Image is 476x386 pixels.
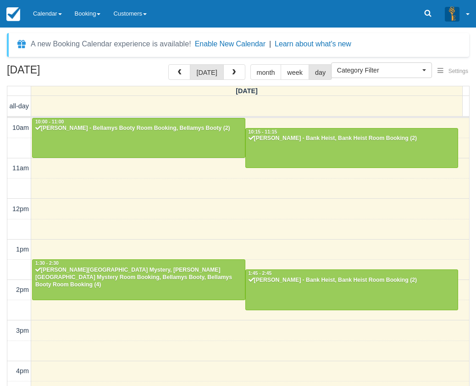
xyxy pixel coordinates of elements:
div: [PERSON_NAME][GEOGRAPHIC_DATA] Mystery, [PERSON_NAME][GEOGRAPHIC_DATA] Mystery Room Booking, Bell... [35,267,243,289]
a: Learn about what's new [275,40,351,48]
button: Category Filter [331,62,432,78]
button: Settings [432,65,474,78]
img: checkfront-main-nav-mini-logo.png [6,7,20,21]
span: Settings [448,68,468,74]
span: 1:45 - 2:45 [249,271,272,276]
span: Category Filter [337,66,420,75]
button: [DATE] [190,64,223,80]
span: [DATE] [236,87,258,95]
span: 4pm [16,367,29,375]
span: all-day [10,102,29,110]
a: 1:45 - 2:45[PERSON_NAME] - Bank Heist, Bank Heist Room Booking (2) [245,269,459,310]
a: 10:00 - 11:00[PERSON_NAME] - Bellamys Booty Room Booking, Bellamys Booty (2) [32,118,245,158]
span: 12pm [12,205,29,213]
h2: [DATE] [7,64,123,81]
img: A3 [445,6,459,21]
span: 2pm [16,286,29,293]
span: | [269,40,271,48]
span: 10am [12,124,29,131]
a: 1:30 - 2:30[PERSON_NAME][GEOGRAPHIC_DATA] Mystery, [PERSON_NAME][GEOGRAPHIC_DATA] Mystery Room Bo... [32,259,245,300]
div: [PERSON_NAME] - Bank Heist, Bank Heist Room Booking (2) [248,277,456,284]
div: [PERSON_NAME] - Bank Heist, Bank Heist Room Booking (2) [248,135,456,142]
span: 10:00 - 11:00 [35,119,64,124]
span: 1pm [16,246,29,253]
button: week [281,64,309,80]
span: 10:15 - 11:15 [249,129,277,134]
button: day [309,64,332,80]
button: Enable New Calendar [195,39,266,49]
a: 10:15 - 11:15[PERSON_NAME] - Bank Heist, Bank Heist Room Booking (2) [245,128,459,168]
div: [PERSON_NAME] - Bellamys Booty Room Booking, Bellamys Booty (2) [35,125,243,132]
span: 1:30 - 2:30 [35,261,59,266]
span: 3pm [16,327,29,334]
button: month [250,64,282,80]
div: A new Booking Calendar experience is available! [31,39,191,50]
span: 11am [12,164,29,172]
